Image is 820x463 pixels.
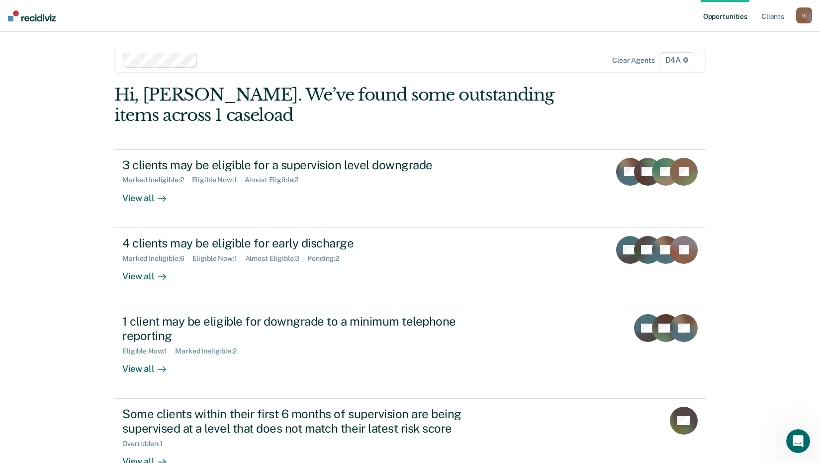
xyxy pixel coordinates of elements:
[796,7,812,23] button: G
[122,355,178,374] div: View all
[175,347,244,355] div: Marked Ineligible : 2
[122,184,178,204] div: View all
[245,254,308,263] div: Almost Eligible : 3
[122,314,471,343] div: 1 client may be eligible for downgrade to a minimum telephone reporting
[307,254,347,263] div: Pending : 2
[122,262,178,282] div: View all
[122,347,175,355] div: Eligible Now : 1
[114,149,706,228] a: 3 clients may be eligible for a supervision level downgradeMarked Ineligible:2Eligible Now:1Almos...
[122,440,170,448] div: Overridden : 1
[114,306,706,399] a: 1 client may be eligible for downgrade to a minimum telephone reportingEligible Now:1Marked Ineli...
[245,176,307,184] div: Almost Eligible : 2
[192,254,245,263] div: Eligible Now : 1
[8,10,56,21] img: Recidiviz
[612,56,654,65] div: Clear agents
[122,236,471,250] div: 4 clients may be eligible for early discharge
[114,85,587,125] div: Hi, [PERSON_NAME]. We’ve found some outstanding items across 1 caseload
[114,228,706,306] a: 4 clients may be eligible for early dischargeMarked Ineligible:6Eligible Now:1Almost Eligible:3Pe...
[659,52,695,68] span: D4A
[122,407,471,436] div: Some clients within their first 6 months of supervision are being supervised at a level that does...
[122,254,192,263] div: Marked Ineligible : 6
[786,429,810,453] iframe: Intercom live chat
[122,176,191,184] div: Marked Ineligible : 2
[192,176,245,184] div: Eligible Now : 1
[122,158,471,172] div: 3 clients may be eligible for a supervision level downgrade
